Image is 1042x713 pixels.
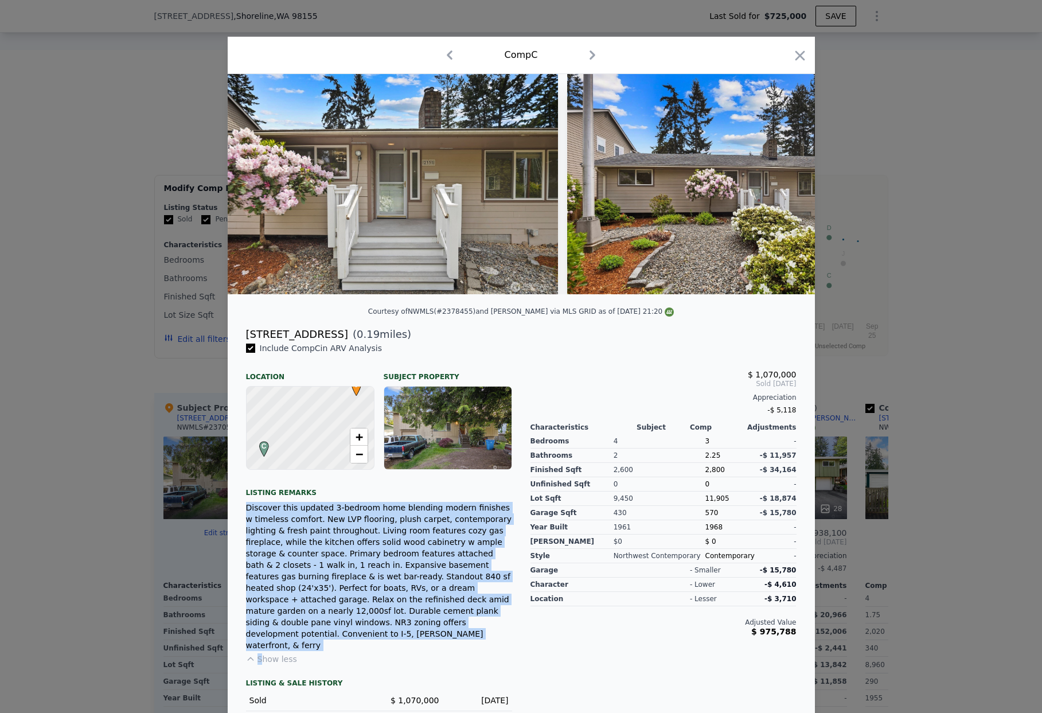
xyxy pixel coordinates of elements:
[743,423,797,432] div: Adjustments
[530,578,637,592] div: character
[357,328,380,340] span: 0.19
[246,679,512,690] div: LISTING & SALE HISTORY
[755,549,797,563] div: -
[530,449,614,463] div: Bathrooms
[760,451,797,459] span: -$ 11,957
[705,437,710,445] span: 3
[355,447,362,461] span: −
[530,423,637,432] div: Characteristics
[530,379,797,388] span: Sold [DATE]
[614,535,705,549] div: $0
[637,423,690,432] div: Subject
[256,441,272,451] span: C
[705,537,716,546] span: $ 0
[760,509,797,517] span: -$ 15,780
[530,393,797,402] div: Appreciation
[614,463,705,477] div: 2,600
[760,566,797,574] span: -$ 15,780
[350,428,368,446] a: Zoom in
[530,535,614,549] div: [PERSON_NAME]
[246,363,374,381] div: Location
[767,406,796,414] span: -$ 5,118
[690,580,715,589] div: - lower
[614,492,705,506] div: 9,450
[705,466,725,474] span: 2,800
[567,74,897,294] img: Property Img
[755,535,797,549] div: -
[249,695,370,706] div: Sold
[348,326,411,342] span: ( miles)
[255,344,387,353] span: Include Comp C in ARV Analysis
[614,506,705,520] div: 430
[530,563,637,578] div: garage
[350,446,368,463] a: Zoom out
[391,696,439,705] span: $ 1,070,000
[246,502,512,651] div: Discover this updated 3-bedroom home blending modern finishes w timeless comfort. New LVP floorin...
[530,506,614,520] div: Garage Sqft
[690,423,743,432] div: Comp
[368,307,674,315] div: Courtesy of NWMLS (#2378455) and [PERSON_NAME] via MLS GRID as of [DATE] 21:20
[705,549,755,563] div: Contemporary
[665,307,674,317] img: NWMLS Logo
[755,477,797,492] div: -
[705,494,729,502] span: 11,905
[505,48,538,62] div: Comp C
[705,520,755,535] div: 1968
[764,595,796,603] span: -$ 3,710
[690,566,721,575] div: - smaller
[614,520,705,535] div: 1961
[755,520,797,535] div: -
[614,477,705,492] div: 0
[614,449,705,463] div: 2
[228,74,558,294] img: Property Img
[530,477,614,492] div: Unfinished Sqft
[705,509,719,517] span: 570
[530,592,637,606] div: location
[755,434,797,449] div: -
[530,549,614,563] div: Style
[246,653,297,665] button: Show less
[349,380,356,387] div: •
[246,479,512,497] div: Listing remarks
[690,594,717,603] div: - lesser
[705,449,755,463] div: 2.25
[448,695,509,706] div: [DATE]
[530,618,797,627] div: Adjusted Value
[530,434,614,449] div: Bedrooms
[256,441,263,448] div: C
[748,370,797,379] span: $ 1,070,000
[614,434,705,449] div: 4
[355,430,362,444] span: +
[760,466,797,474] span: -$ 34,164
[246,326,348,342] div: [STREET_ADDRESS]
[384,363,512,381] div: Subject Property
[760,494,797,502] span: -$ 18,874
[751,627,796,636] span: $ 975,788
[764,580,796,589] span: -$ 4,610
[530,520,614,535] div: Year Built
[705,480,710,488] span: 0
[530,463,614,477] div: Finished Sqft
[614,549,705,563] div: Northwest Contemporary
[530,492,614,506] div: Lot Sqft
